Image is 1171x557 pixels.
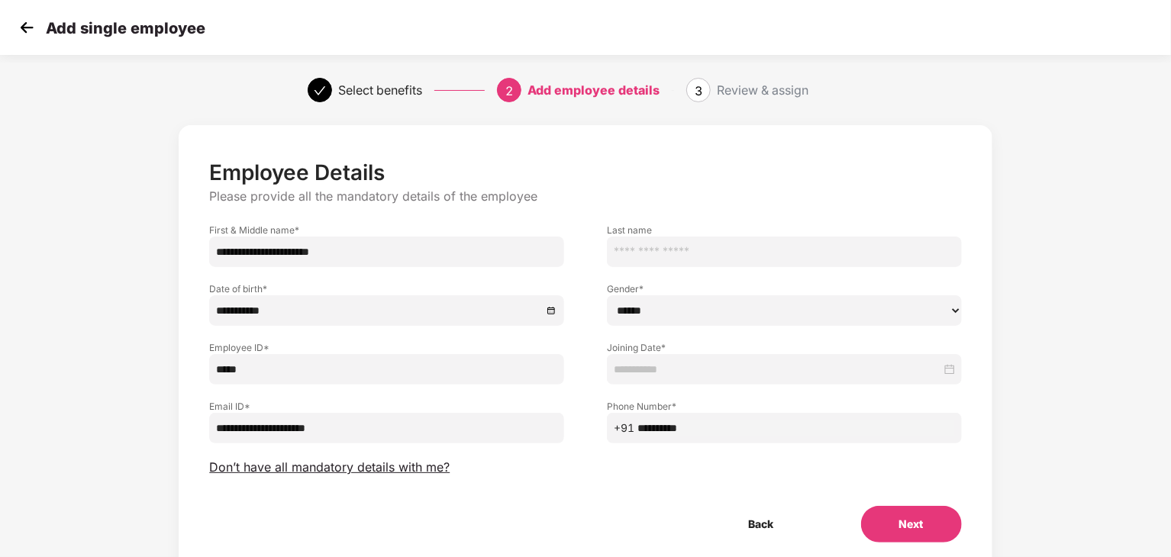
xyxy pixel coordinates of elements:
[607,341,962,354] label: Joining Date
[861,506,962,543] button: Next
[209,282,564,295] label: Date of birth
[695,83,702,98] span: 3
[209,400,564,413] label: Email ID
[711,506,812,543] button: Back
[46,19,205,37] p: Add single employee
[607,282,962,295] label: Gender
[505,83,513,98] span: 2
[209,188,961,204] p: Please provide all the mandatory details of the employee
[209,159,961,185] p: Employee Details
[717,78,808,102] div: Review & assign
[614,420,634,436] span: +91
[209,459,450,475] span: Don’t have all mandatory details with me?
[209,341,564,354] label: Employee ID
[607,400,962,413] label: Phone Number
[338,78,422,102] div: Select benefits
[209,224,564,237] label: First & Middle name
[314,85,326,97] span: check
[527,78,660,102] div: Add employee details
[15,16,38,39] img: svg+xml;base64,PHN2ZyB4bWxucz0iaHR0cDovL3d3dy53My5vcmcvMjAwMC9zdmciIHdpZHRoPSIzMCIgaGVpZ2h0PSIzMC...
[607,224,962,237] label: Last name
